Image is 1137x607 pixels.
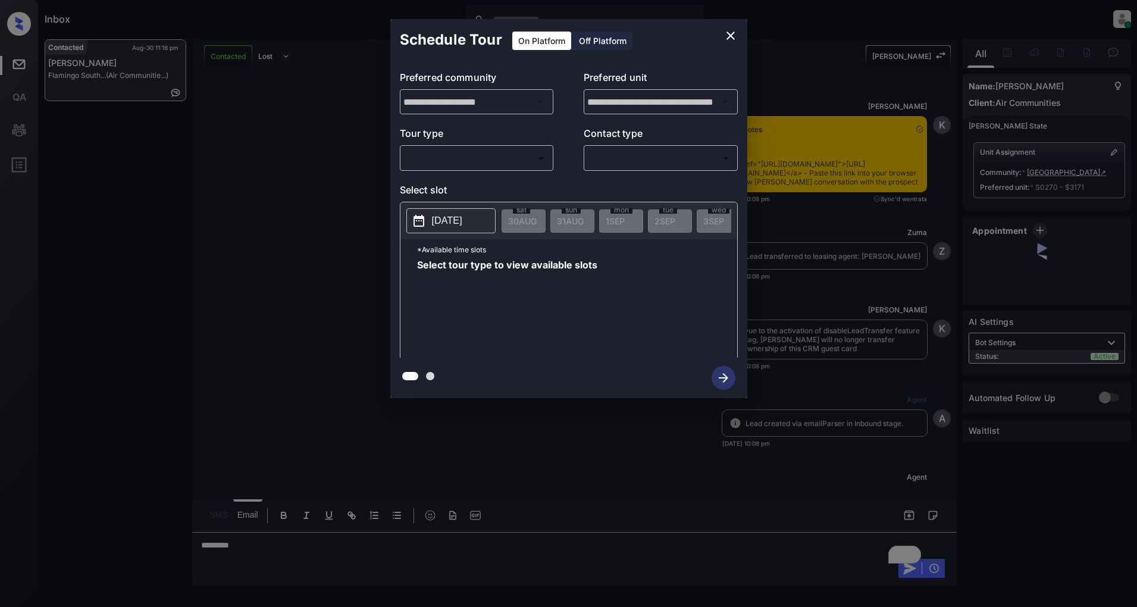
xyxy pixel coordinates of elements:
[719,24,743,48] button: close
[417,239,737,260] p: *Available time slots
[400,126,554,145] p: Tour type
[400,183,738,202] p: Select slot
[406,208,496,233] button: [DATE]
[573,32,632,50] div: Off Platform
[390,19,512,61] h2: Schedule Tour
[432,214,462,228] p: [DATE]
[400,70,554,89] p: Preferred community
[584,70,738,89] p: Preferred unit
[417,260,597,355] span: Select tour type to view available slots
[584,126,738,145] p: Contact type
[512,32,571,50] div: On Platform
